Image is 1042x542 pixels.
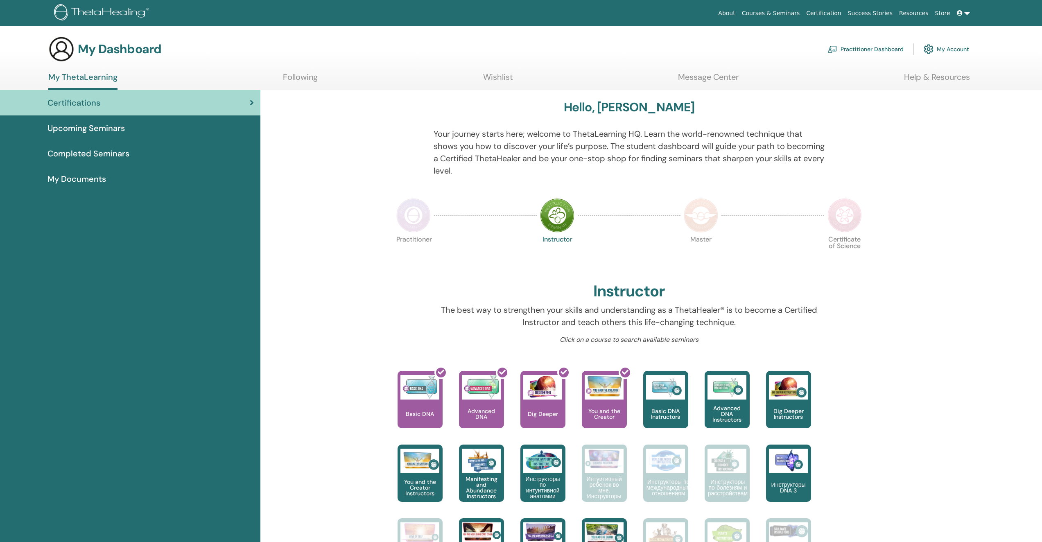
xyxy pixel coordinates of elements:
[520,371,565,445] a: Dig Deeper Dig Deeper
[400,449,439,473] img: You and the Creator Instructors
[459,408,504,420] p: Advanced DNA
[434,304,825,328] p: The best way to strengthen your skills and understanding as a ThetaHealer® is to become a Certifi...
[766,482,811,493] p: Инструкторы DNA 3
[520,476,565,499] p: Инструкторы по интуитивной анатомии
[707,375,746,400] img: Advanced DNA Instructors
[769,449,808,473] img: Инструкторы DNA 3
[845,6,896,21] a: Success Stories
[48,72,118,90] a: My ThetaLearning
[459,476,504,499] p: Manifesting and Abundance Instructors
[803,6,844,21] a: Certification
[283,72,318,88] a: Following
[434,335,825,345] p: Click on a course to search available seminars
[643,371,688,445] a: Basic DNA Instructors Basic DNA Instructors
[932,6,954,21] a: Store
[769,522,808,540] img: Soul Mate Instructors
[684,198,718,233] img: Master
[739,6,803,21] a: Courses & Seminars
[564,100,695,115] h3: Hello, [PERSON_NAME]
[78,42,161,56] h3: My Dashboard
[462,375,501,400] img: Advanced DNA
[924,42,934,56] img: cog.svg
[434,128,825,177] p: Your journey starts here; welcome to ThetaLearning HQ. Learn the world-renowned technique that sh...
[766,371,811,445] a: Dig Deeper Instructors Dig Deeper Instructors
[462,449,501,473] img: Manifesting and Abundance Instructors
[523,449,562,473] img: Инструкторы по интуитивной анатомии
[896,6,932,21] a: Resources
[524,411,561,417] p: Dig Deeper
[684,236,718,271] p: Master
[398,479,443,496] p: You and the Creator Instructors
[523,375,562,400] img: Dig Deeper
[766,445,811,518] a: Инструкторы DNA 3 Инструкторы DNA 3
[398,445,443,518] a: You and the Creator Instructors You and the Creator Instructors
[459,445,504,518] a: Manifesting and Abundance Instructors Manifesting and Abundance Instructors
[924,40,969,58] a: My Account
[646,449,685,473] img: Инструкторы по международным отношениям
[459,371,504,445] a: Advanced DNA Advanced DNA
[827,198,862,233] img: Certificate of Science
[705,405,750,422] p: Advanced DNA Instructors
[904,72,970,88] a: Help & Resources
[643,408,688,420] p: Basic DNA Instructors
[827,236,862,271] p: Certificate of Science
[715,6,738,21] a: About
[396,198,431,233] img: Practitioner
[827,45,837,53] img: chalkboard-teacher.svg
[646,375,685,400] img: Basic DNA Instructors
[707,449,746,473] img: Инструкторы по болезням и расстройствам
[643,445,688,518] a: Инструкторы по международным отношениям Инструкторы по международным отношениям
[520,445,565,518] a: Инструкторы по интуитивной анатомии Инструкторы по интуитивной анатомии
[47,147,129,160] span: Completed Seminars
[705,445,750,518] a: Инструкторы по болезням и расстройствам Инструкторы по болезням и расстройствам
[48,36,75,62] img: generic-user-icon.jpg
[523,522,562,542] img: You and Your Inner Circle Instructors
[398,371,443,445] a: Basic DNA Basic DNA
[54,4,152,23] img: logo.png
[827,40,904,58] a: Practitioner Dashboard
[396,236,431,271] p: Practitioner
[769,375,808,400] img: Dig Deeper Instructors
[400,375,439,400] img: Basic DNA
[47,173,106,185] span: My Documents
[582,371,627,445] a: You and the Creator You and the Creator
[643,479,694,496] p: Инструкторы по международным отношениям
[47,97,100,109] span: Certifications
[582,476,627,499] p: Интуитивный ребёнок во мне. Инструкторы
[582,408,627,420] p: You and the Creator
[540,198,574,233] img: Instructor
[705,371,750,445] a: Advanced DNA Instructors Advanced DNA Instructors
[585,375,624,397] img: You and the Creator
[540,236,574,271] p: Instructor
[585,449,624,469] img: Интуитивный ребёнок во мне. Инструкторы
[766,408,811,420] p: Dig Deeper Instructors
[582,445,627,518] a: Интуитивный ребёнок во мне. Инструкторы Интуитивный ребёнок во мне. Инструкторы
[483,72,513,88] a: Wishlist
[593,282,665,301] h2: Instructor
[705,479,751,496] p: Инструкторы по болезням и расстройствам
[678,72,739,88] a: Message Center
[47,122,125,134] span: Upcoming Seminars
[462,522,501,541] img: Вы и ваша вторая половинка. Инструкторы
